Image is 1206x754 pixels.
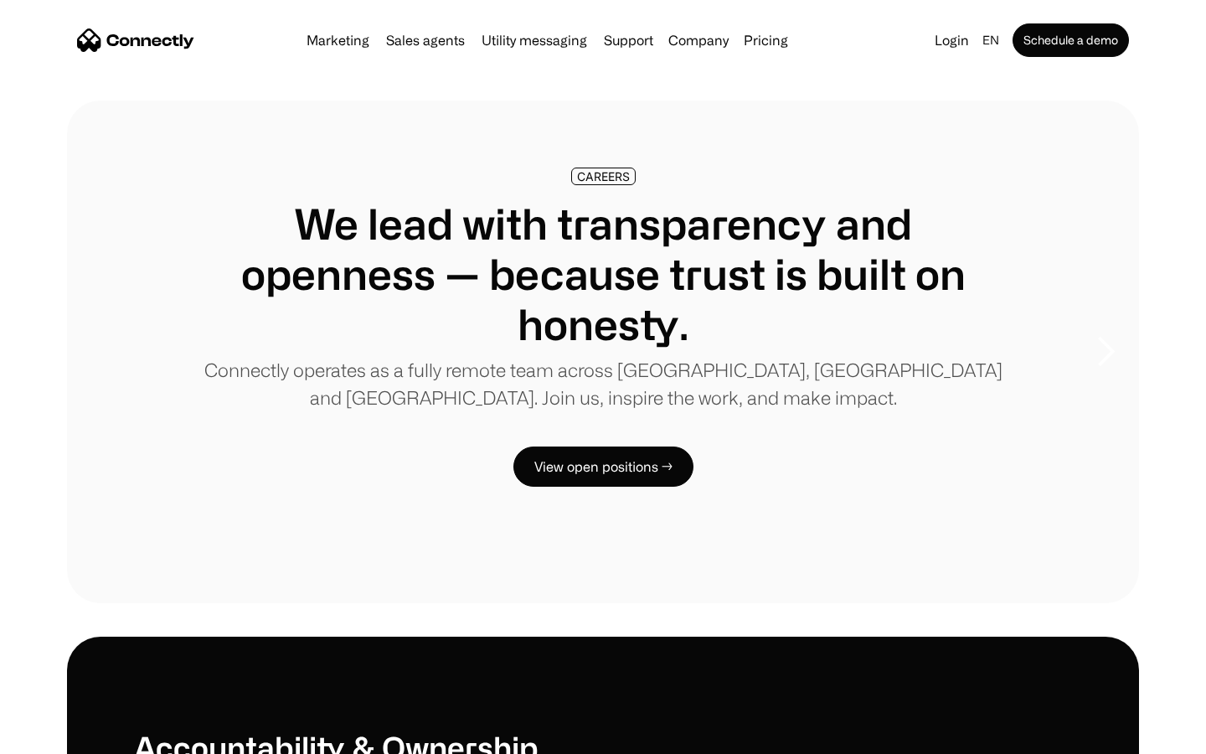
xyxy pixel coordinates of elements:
a: View open positions → [513,447,693,487]
div: en [982,28,999,52]
div: Company [663,28,734,52]
a: Utility messaging [475,34,594,47]
div: carousel [67,101,1139,603]
ul: Language list [33,725,100,748]
div: 1 of 8 [67,101,1139,603]
div: en [976,28,1009,52]
a: Login [928,28,976,52]
h1: We lead with transparency and openness — because trust is built on honesty. [201,199,1005,349]
a: Pricing [737,34,795,47]
div: Company [668,28,729,52]
a: home [77,28,194,53]
a: Schedule a demo [1013,23,1129,57]
div: next slide [1072,268,1139,436]
a: Marketing [300,34,376,47]
aside: Language selected: English [17,723,100,748]
div: CAREERS [577,170,630,183]
a: Sales agents [379,34,472,47]
p: Connectly operates as a fully remote team across [GEOGRAPHIC_DATA], [GEOGRAPHIC_DATA] and [GEOGRA... [201,356,1005,411]
a: Support [597,34,660,47]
